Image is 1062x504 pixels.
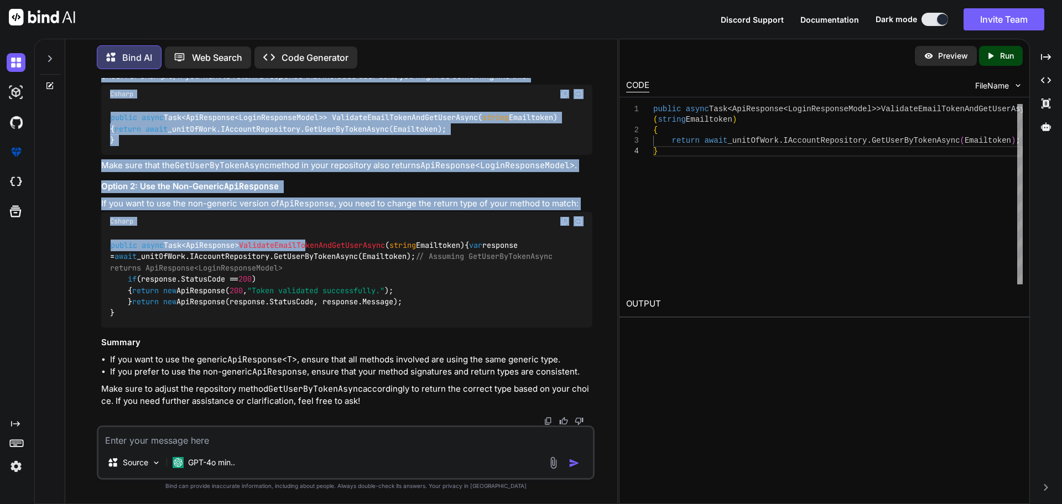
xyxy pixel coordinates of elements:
[626,146,639,157] div: 4
[709,105,727,113] span: Task
[626,79,649,92] div: CODE
[1016,136,1020,145] span: ;
[132,297,159,306] span: return
[619,291,1029,317] h2: OUTPUT
[867,136,871,145] span: .
[238,274,252,284] span: 200
[142,240,164,250] span: async
[389,240,460,250] span: Emailtoken
[574,89,584,99] img: Open in Browser
[876,14,917,25] span: Dark mode
[101,198,592,210] p: If you want to use the non-generic version of , you need to change the return type of your method...
[704,136,727,145] span: await
[114,252,137,262] span: await
[626,125,639,136] div: 2
[783,105,788,113] span: <
[420,160,575,171] code: ApiResponse<LoginResponseModel>
[7,53,25,72] img: darkChat
[779,136,783,145] span: .
[575,417,584,425] img: dislike
[192,51,242,64] p: Web Search
[732,115,736,124] span: )
[653,147,658,155] span: }
[97,482,595,490] p: Bind can provide inaccurate information, including about people. Always double-check its answers....
[732,105,783,113] span: ApiResponse
[658,115,685,124] span: string
[142,113,164,123] span: async
[559,417,568,425] img: like
[268,383,363,394] code: GetUserByTokenAsync
[7,457,25,476] img: settings
[227,354,297,365] code: ApiResponse<T>
[101,383,592,408] p: Make sure to adjust the repository method accordingly to return the correct type based on your ch...
[626,136,639,146] div: 3
[282,51,348,64] p: Code Generator
[111,240,465,250] span: Task<ApiResponse> ( )
[544,417,553,425] img: copy
[685,105,709,113] span: async
[114,124,141,134] span: return
[110,252,557,273] span: // Assuming GetUserByTokenAsync returns ApiResponse<LoginResponseModel>
[110,354,592,366] li: If you want to use the generic , ensure that all methods involved are using the same generic type.
[721,15,784,24] span: Discord Support
[872,105,881,113] span: >>
[175,160,269,171] code: GetUserByTokenAsync
[872,136,960,145] span: GetUserByTokenAsync
[224,181,279,192] code: ApiResponse
[230,285,243,295] span: 200
[7,173,25,191] img: cloudideIcon
[788,105,871,113] span: LoginResponseModel
[101,159,592,172] p: Make sure that the method in your repository also returns .
[685,115,732,124] span: Emailtoken
[7,113,25,132] img: githubDark
[626,104,639,115] div: 1
[247,285,384,295] span: "Token validated successfully."
[482,113,509,123] span: string
[132,285,159,295] span: return
[560,90,569,98] img: copy
[727,105,732,113] span: <
[1011,136,1016,145] span: )
[9,9,75,25] img: Bind AI
[110,217,133,226] span: Csharp
[152,458,161,467] img: Pick Models
[145,124,168,134] span: await
[653,105,681,113] span: public
[653,115,658,124] span: (
[111,240,137,250] span: public
[783,136,867,145] span: IAccountRepository
[110,112,558,146] code: Task<ApiResponse<LoginResponseModel>> ValidateEmailTokenAndGetUserAsync( Emailtoken) { _unitOfWor...
[110,366,592,378] li: If you prefer to use the non-generic , ensure that your method signatures and return types are co...
[960,136,964,145] span: (
[173,457,184,468] img: GPT-4o mini
[252,366,307,377] code: ApiResponse
[188,457,235,468] p: GPT-4o min..
[800,15,859,24] span: Documentation
[964,8,1044,30] button: Invite Team
[965,136,1011,145] span: Emailtoken
[110,90,133,98] span: Csharp
[111,113,137,123] span: public
[101,180,592,193] h3: Option 2: Use the Non-Generic
[7,83,25,102] img: darkAi-studio
[975,80,1009,91] span: FileName
[721,14,784,25] button: Discord Support
[924,51,934,61] img: preview
[101,336,592,349] h3: Summary
[163,285,176,295] span: new
[110,240,557,319] code: { response = _unitOfWork.IAccountRepository.GetUserByTokenAsync(Emailtoken); (response.StatusCode...
[560,217,569,226] img: copy
[569,458,580,469] img: icon
[128,274,137,284] span: if
[938,50,968,61] p: Preview
[122,51,152,64] p: Bind AI
[800,14,859,25] button: Documentation
[469,240,482,250] span: var
[239,240,385,250] span: ValidateEmailTokenAndGetUserAsync
[1013,81,1023,90] img: chevron down
[653,126,658,134] span: {
[123,457,148,468] p: Source
[671,136,699,145] span: return
[1000,50,1014,61] p: Run
[389,240,416,250] span: string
